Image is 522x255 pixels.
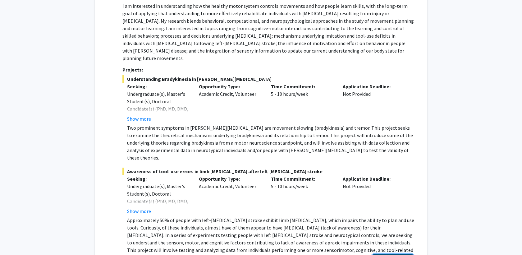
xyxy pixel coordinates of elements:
[127,175,190,183] p: Seeking:
[343,175,405,183] p: Application Deadline:
[271,83,334,90] p: Time Commitment:
[127,207,151,215] button: Show more
[127,124,415,161] p: Two prominent symptoms in [PERSON_NAME][MEDICAL_DATA] are movement slowing (bradykinesia) and tre...
[122,75,415,83] span: Understanding Bradykinesia in [PERSON_NAME][MEDICAL_DATA]
[127,183,190,227] div: Undergraduate(s), Master's Student(s), Doctoral Candidate(s) (PhD, MD, DMD, PharmD, etc.), Medica...
[194,175,266,215] div: Academic Credit, Volunteer
[343,83,405,90] p: Application Deadline:
[127,90,190,135] div: Undergraduate(s), Master's Student(s), Doctoral Candidate(s) (PhD, MD, DMD, PharmD, etc.), Medica...
[338,175,410,215] div: Not Provided
[338,83,410,123] div: Not Provided
[199,175,262,183] p: Opportunity Type:
[271,175,334,183] p: Time Commitment:
[122,168,415,175] span: Awareness of tool-use errors in limb [MEDICAL_DATA] after left-[MEDICAL_DATA] stroke
[5,227,26,250] iframe: Chat
[127,115,151,123] button: Show more
[266,83,338,123] div: 5 - 10 hours/week
[122,2,415,62] p: I am interested in understanding how the healthy motor system controls movements and how people l...
[122,67,143,73] strong: Projects:
[199,83,262,90] p: Opportunity Type:
[127,83,190,90] p: Seeking:
[194,83,266,123] div: Academic Credit, Volunteer
[266,175,338,215] div: 5 - 10 hours/week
